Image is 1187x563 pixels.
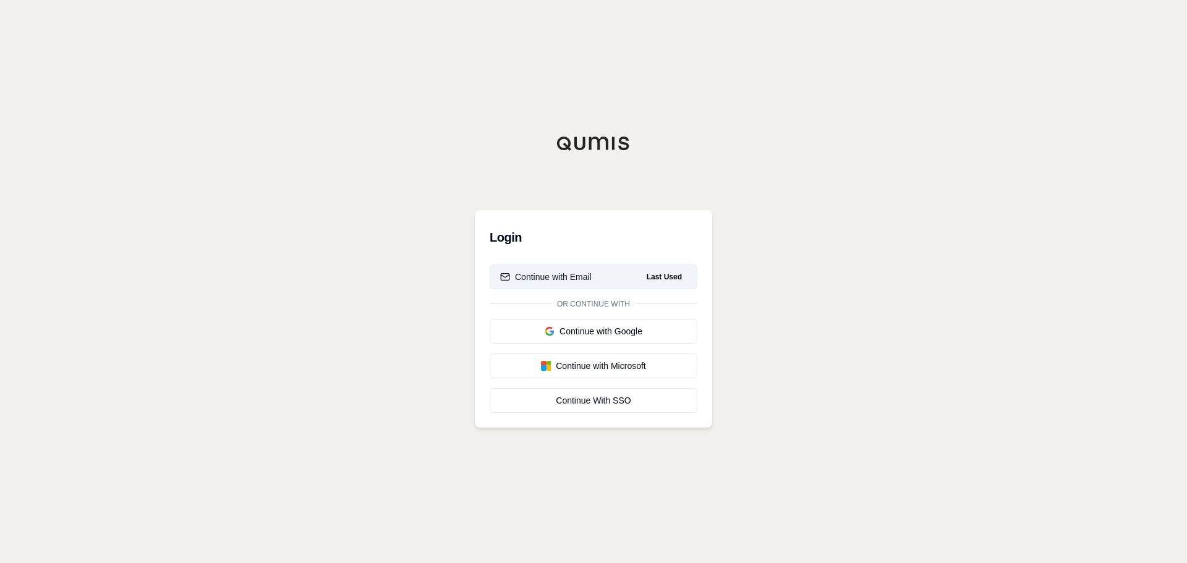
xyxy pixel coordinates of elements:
div: Continue with Microsoft [500,360,687,372]
h3: Login [490,225,697,250]
div: Continue with Google [500,325,687,337]
a: Continue With SSO [490,388,697,413]
img: Qumis [556,136,631,151]
div: Continue with Email [500,271,592,283]
span: Or continue with [552,299,635,309]
button: Continue with EmailLast Used [490,265,697,289]
button: Continue with Google [490,319,697,344]
button: Continue with Microsoft [490,353,697,378]
div: Continue With SSO [500,394,687,407]
span: Last Used [642,269,687,284]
